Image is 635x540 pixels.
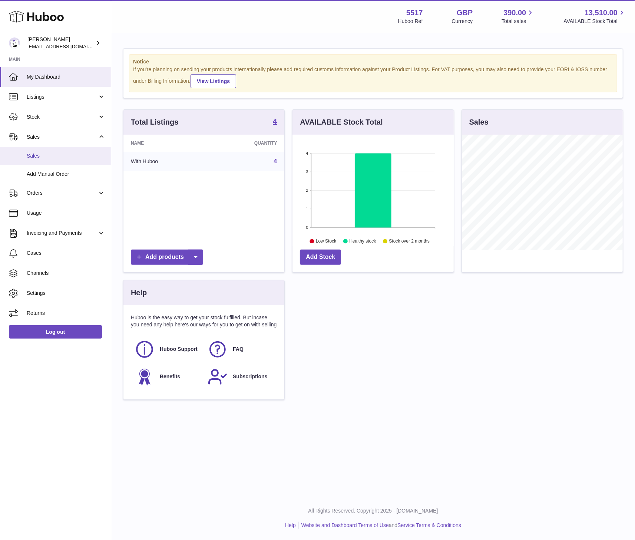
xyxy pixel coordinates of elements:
[274,158,277,164] a: 4
[27,43,109,49] span: [EMAIL_ADDRESS][DOMAIN_NAME]
[350,238,377,244] text: Healthy stock
[301,522,389,528] a: Website and Dashboard Terms of Use
[563,8,626,25] a: 13,510.00 AVAILABLE Stock Total
[273,118,277,125] strong: 4
[27,36,94,50] div: [PERSON_NAME]
[160,373,180,380] span: Benefits
[27,134,97,141] span: Sales
[160,346,198,353] span: Huboo Support
[27,190,97,197] span: Orders
[273,118,277,126] a: 4
[27,93,97,101] span: Listings
[208,339,273,359] a: FAQ
[469,117,489,127] h3: Sales
[135,339,200,359] a: Huboo Support
[117,507,629,514] p: All Rights Reserved. Copyright 2025 - [DOMAIN_NAME]
[27,171,105,178] span: Add Manual Order
[306,169,308,174] text: 3
[452,18,473,25] div: Currency
[316,238,337,244] text: Low Stock
[191,74,236,88] a: View Listings
[306,225,308,230] text: 0
[208,367,273,387] a: Subscriptions
[27,250,105,257] span: Cases
[306,151,308,155] text: 4
[502,8,535,25] a: 390.00 Total sales
[300,117,383,127] h3: AVAILABLE Stock Total
[27,73,105,80] span: My Dashboard
[133,58,613,65] strong: Notice
[131,250,203,265] a: Add products
[27,270,105,277] span: Channels
[306,207,308,211] text: 1
[285,522,296,528] a: Help
[457,8,473,18] strong: GBP
[502,18,535,25] span: Total sales
[27,113,97,121] span: Stock
[503,8,526,18] span: 390.00
[27,290,105,297] span: Settings
[131,288,147,298] h3: Help
[27,210,105,217] span: Usage
[208,135,284,152] th: Quantity
[27,230,97,237] span: Invoicing and Payments
[27,310,105,317] span: Returns
[300,250,341,265] a: Add Stock
[398,18,423,25] div: Huboo Ref
[123,152,208,171] td: With Huboo
[406,8,423,18] strong: 5517
[389,238,430,244] text: Stock over 2 months
[131,314,277,328] p: Huboo is the easy way to get your stock fulfilled. But incase you need any help here's our ways f...
[299,522,461,529] li: and
[9,37,20,49] img: alessiavanzwolle@hotmail.com
[135,367,200,387] a: Benefits
[306,188,308,192] text: 2
[233,346,244,353] span: FAQ
[563,18,626,25] span: AVAILABLE Stock Total
[397,522,461,528] a: Service Terms & Conditions
[123,135,208,152] th: Name
[133,66,613,88] div: If you're planning on sending your products internationally please add required customs informati...
[233,373,267,380] span: Subscriptions
[131,117,179,127] h3: Total Listings
[9,325,102,339] a: Log out
[585,8,618,18] span: 13,510.00
[27,152,105,159] span: Sales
